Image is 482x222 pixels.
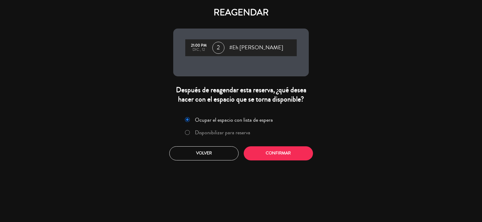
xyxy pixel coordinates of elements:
span: #Eh [PERSON_NAME] [229,43,283,52]
span: 2 [212,42,224,54]
label: Disponibilizar para reserva [195,130,250,135]
div: Después de reagendar esta reserva, ¿qué desea hacer con el espacio que se torna disponible? [173,85,309,104]
button: Volver [169,146,239,160]
h4: REAGENDAR [173,7,309,18]
div: 21:00 PM [188,44,209,48]
button: Confirmar [244,146,313,160]
label: Ocupar el espacio con lista de espera [195,117,273,123]
div: dic., 12 [188,48,209,52]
